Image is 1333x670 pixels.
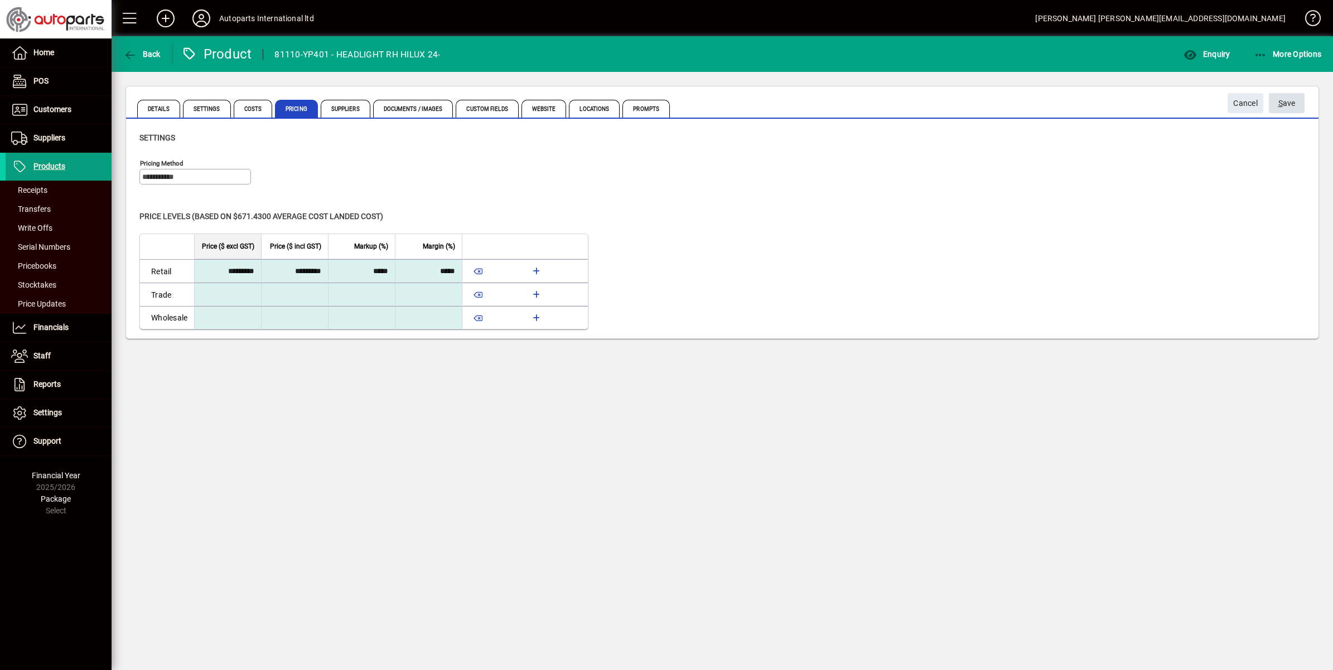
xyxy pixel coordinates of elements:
span: Customers [33,105,71,114]
button: Cancel [1228,93,1263,113]
div: 81110-YP401 - HEADLIGHT RH HILUX 24- [274,46,440,64]
a: Support [6,428,112,455]
span: POS [33,76,49,85]
a: Knowledge Base [1297,2,1319,38]
span: Pricing [275,100,318,118]
span: ave [1278,94,1296,113]
a: Write Offs [6,219,112,237]
span: Cancel [1233,94,1258,113]
span: Support [33,436,61,445]
button: Save [1269,93,1305,113]
a: Staff [6,342,112,370]
span: Pricebooks [11,261,56,270]
span: Products [33,162,65,171]
span: Transfers [11,205,51,213]
a: Pricebooks [6,256,112,275]
span: Markup (%) [354,240,388,253]
span: Costs [234,100,273,118]
button: Add [148,8,183,28]
span: Price ($ excl GST) [202,240,254,253]
td: Trade [140,283,194,306]
span: Staff [33,351,51,360]
span: Price ($ incl GST) [270,240,321,253]
button: Profile [183,8,219,28]
a: Settings [6,399,112,427]
span: Suppliers [321,100,370,118]
span: Settings [183,100,231,118]
div: Autoparts International ltd [219,9,314,27]
span: Margin (%) [423,240,455,253]
button: Back [120,44,163,64]
span: Documents / Images [373,100,453,118]
span: Serial Numbers [11,242,70,251]
span: S [1278,99,1283,108]
span: Back [123,50,161,59]
span: Reports [33,380,61,389]
div: Product [181,45,252,63]
span: Receipts [11,186,47,195]
span: Home [33,48,54,57]
td: Wholesale [140,306,194,329]
span: Settings [139,133,175,142]
span: Price levels (based on $671.4300 Average cost landed cost) [139,212,383,221]
span: Write Offs [11,224,52,232]
span: Stocktakes [11,280,56,289]
a: Transfers [6,200,112,219]
app-page-header-button: Back [112,44,173,64]
a: Reports [6,371,112,399]
a: Stocktakes [6,275,112,294]
a: POS [6,67,112,95]
span: Package [41,494,71,503]
span: More Options [1254,50,1322,59]
button: More Options [1251,44,1325,64]
td: Retail [140,259,194,283]
a: Receipts [6,181,112,200]
a: Financials [6,314,112,342]
span: Financial Year [32,471,80,480]
a: Home [6,39,112,67]
span: Website [521,100,567,118]
span: Details [137,100,180,118]
span: Custom Fields [456,100,518,118]
a: Serial Numbers [6,237,112,256]
span: Financials [33,323,69,332]
button: Enquiry [1181,44,1233,64]
span: Price Updates [11,299,66,308]
span: Enquiry [1184,50,1230,59]
mat-label: Pricing method [140,159,183,167]
div: [PERSON_NAME] [PERSON_NAME][EMAIL_ADDRESS][DOMAIN_NAME] [1035,9,1286,27]
a: Customers [6,96,112,124]
a: Price Updates [6,294,112,313]
span: Suppliers [33,133,65,142]
span: Locations [569,100,620,118]
a: Suppliers [6,124,112,152]
span: Prompts [622,100,670,118]
span: Settings [33,408,62,417]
